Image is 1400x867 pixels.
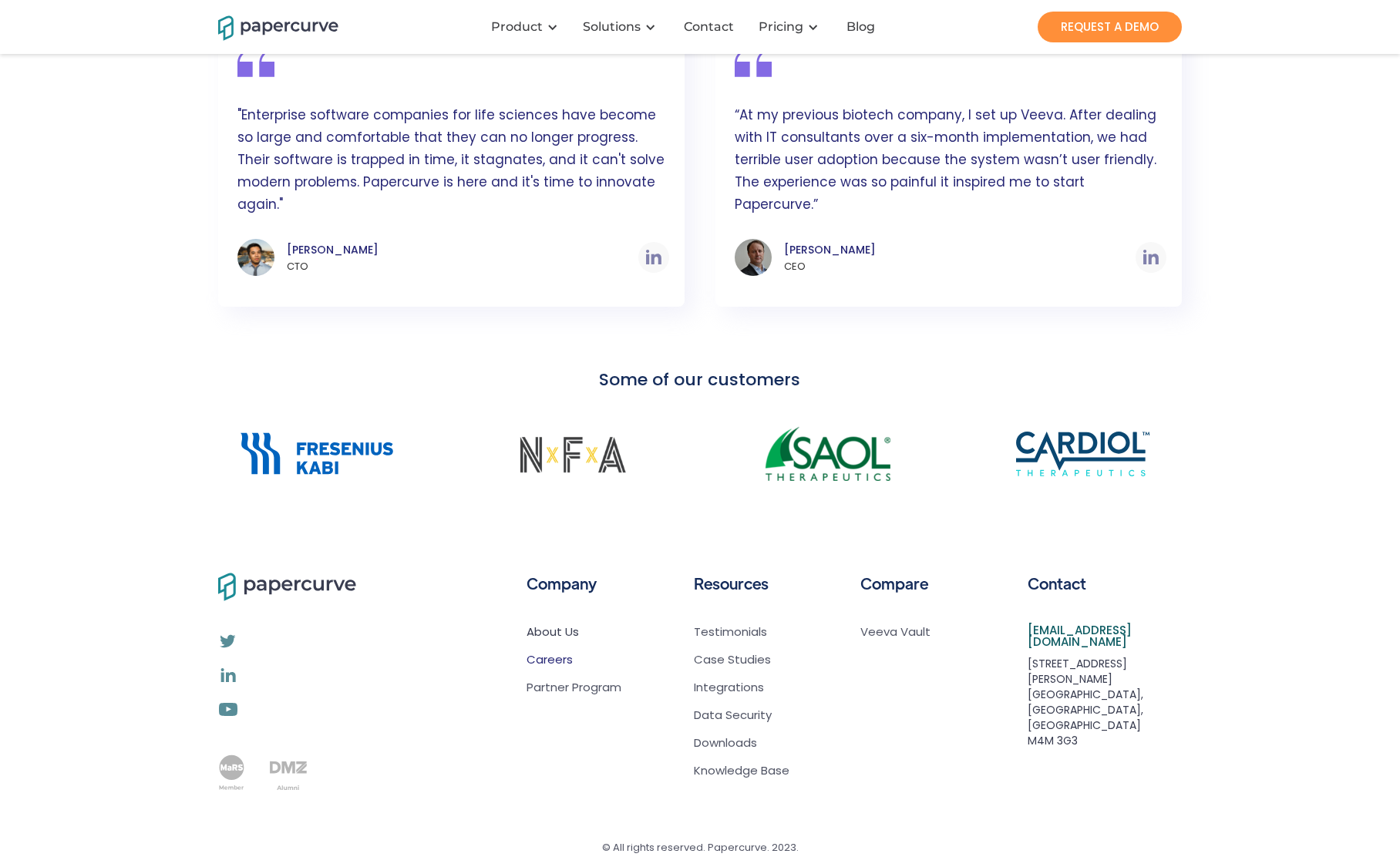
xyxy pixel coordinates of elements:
[237,104,669,223] p: "Enterprise software companies for life sciences have become so large and comfortable that they c...
[237,429,397,477] img: Fresenius Kabi Logo
[860,624,931,640] a: Veeva Vault
[218,837,1182,859] div: © All rights reserved. Papercurve. 2023.
[218,13,318,40] a: home
[287,259,638,274] div: CTO
[694,680,764,695] a: Integrations
[860,570,928,597] h6: Compare
[527,624,621,640] a: About Us
[784,259,1136,274] div: CEO
[694,763,789,778] a: Knowledge Base
[491,19,543,35] div: Product
[671,19,749,35] a: Contact
[574,4,671,50] div: Solutions
[1038,12,1182,42] a: REQUEST A DEMO
[482,4,574,50] div: Product
[1028,624,1183,647] a: [EMAIL_ADDRESS][DOMAIN_NAME]
[846,19,875,35] div: Blog
[694,570,769,597] h6: Resources
[766,427,890,481] img: Saol Therapeutics Logo
[527,570,597,597] h6: Company
[1028,570,1086,597] h6: Contact
[684,19,734,35] div: Contact
[505,415,639,492] img: No Fixed Address Logo
[694,707,772,723] a: Data Security
[694,624,767,640] a: Testimonials
[834,19,890,35] a: Blog
[1016,432,1150,476] img: Cardiol Therapeutics Logo
[1028,656,1183,748] div: [STREET_ADDRESS][PERSON_NAME] [GEOGRAPHIC_DATA], [GEOGRAPHIC_DATA], [GEOGRAPHIC_DATA] M4M 3G3
[735,104,1166,223] p: “At my previous biotech company, I set up Veeva. After dealing with IT consultants over a six-mon...
[287,240,638,259] div: [PERSON_NAME]
[784,240,1136,259] div: [PERSON_NAME]
[749,4,834,50] div: Pricing
[759,19,803,35] a: Pricing
[694,652,771,667] a: Case Studies
[694,735,757,751] a: Downloads
[527,680,621,695] a: Partner Program
[527,652,621,667] a: Careers
[583,19,641,35] div: Solutions
[599,368,800,392] h2: Some of our customers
